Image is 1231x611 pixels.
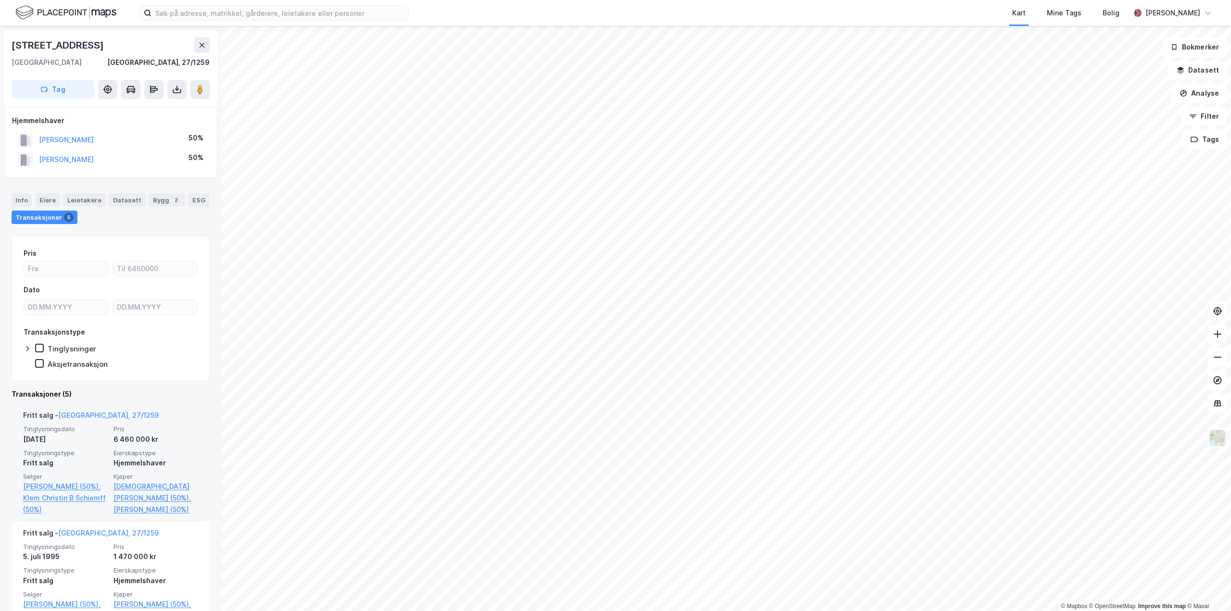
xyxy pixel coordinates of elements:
[188,152,203,163] div: 50%
[113,473,198,481] span: Kjøper
[188,132,203,144] div: 50%
[23,543,108,551] span: Tinglysningsdato
[1171,84,1227,103] button: Analyse
[12,193,32,207] div: Info
[23,551,108,562] div: 5. juli 1995
[109,193,145,207] div: Datasett
[113,434,198,445] div: 6 460 000 kr
[24,284,40,296] div: Dato
[1181,107,1227,126] button: Filter
[113,300,197,314] input: DD.MM.YYYY
[24,248,37,259] div: Pris
[1182,130,1227,149] button: Tags
[1047,7,1081,19] div: Mine Tags
[23,434,108,445] div: [DATE]
[171,195,181,205] div: 2
[113,504,198,515] a: [PERSON_NAME] (50%)
[12,57,82,68] div: [GEOGRAPHIC_DATA]
[23,566,108,574] span: Tinglysningstype
[23,492,108,515] a: Klem Christin B Schiemff (50%)
[1061,603,1087,610] a: Mapbox
[113,566,198,574] span: Eierskapstype
[12,37,106,53] div: [STREET_ADDRESS]
[113,425,198,433] span: Pris
[24,262,108,276] input: Fra
[113,590,198,599] span: Kjøper
[151,6,408,20] input: Søk på adresse, matrikkel, gårdeiere, leietakere eller personer
[36,193,60,207] div: Eiere
[1183,565,1231,611] div: Kontrollprogram for chat
[23,425,108,433] span: Tinglysningsdato
[113,599,198,610] a: [PERSON_NAME] (50%),
[1103,7,1119,19] div: Bolig
[113,262,197,276] input: Til 6460000
[15,4,116,21] img: logo.f888ab2527a4732fd821a326f86c7f29.svg
[23,457,108,469] div: Fritt salg
[23,481,108,492] a: [PERSON_NAME] (50%),
[1183,565,1231,611] iframe: Chat Widget
[23,527,159,543] div: Fritt salg -
[12,80,94,99] button: Tag
[58,411,159,419] a: [GEOGRAPHIC_DATA], 27/1259
[24,326,85,338] div: Transaksjonstype
[113,575,198,586] div: Hjemmelshaver
[1012,7,1026,19] div: Kart
[1208,429,1227,447] img: Z
[23,575,108,586] div: Fritt salg
[149,193,185,207] div: Bygg
[113,543,198,551] span: Pris
[23,410,159,425] div: Fritt salg -
[1145,7,1200,19] div: [PERSON_NAME]
[113,551,198,562] div: 1 470 000 kr
[63,193,105,207] div: Leietakere
[107,57,210,68] div: [GEOGRAPHIC_DATA], 27/1259
[23,590,108,599] span: Selger
[24,300,108,314] input: DD.MM.YYYY
[12,115,209,126] div: Hjemmelshaver
[23,599,108,610] a: [PERSON_NAME] (50%),
[1162,37,1227,57] button: Bokmerker
[1138,603,1186,610] a: Improve this map
[58,529,159,537] a: [GEOGRAPHIC_DATA], 27/1259
[113,481,198,504] a: [DEMOGRAPHIC_DATA][PERSON_NAME] (50%),
[23,473,108,481] span: Selger
[48,344,96,353] div: Tinglysninger
[12,388,210,400] div: Transaksjoner (5)
[1168,61,1227,80] button: Datasett
[113,457,198,469] div: Hjemmelshaver
[12,211,77,224] div: Transaksjoner
[1089,603,1136,610] a: OpenStreetMap
[48,360,108,369] div: Aksjetransaksjon
[64,212,74,222] div: 5
[188,193,209,207] div: ESG
[23,449,108,457] span: Tinglysningstype
[113,449,198,457] span: Eierskapstype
